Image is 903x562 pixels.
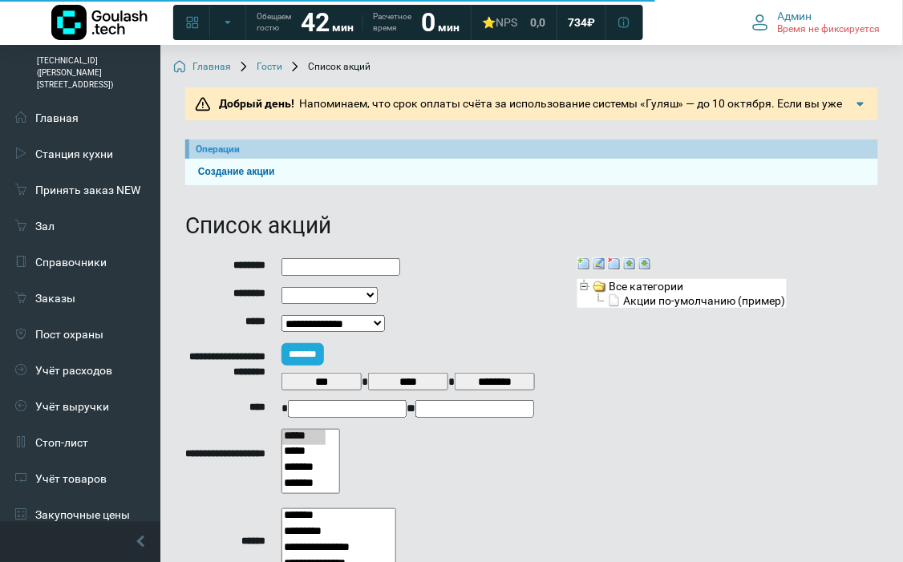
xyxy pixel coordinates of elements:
a: Развернуть [638,256,651,269]
div: ⭐ [482,15,517,30]
span: Обещаем гостю [257,11,291,34]
a: Главная [173,61,231,74]
b: Добрый день! [219,97,294,110]
span: Список акций [289,61,371,74]
img: Подробнее [852,96,869,112]
img: Развернуть [638,257,651,270]
img: Логотип компании Goulash.tech [51,5,148,40]
a: Обещаем гостю 42 мин Расчетное время 0 мин [247,8,469,37]
button: Админ Время не фиксируется [743,6,890,39]
img: Свернуть [623,257,636,270]
strong: 42 [301,7,330,38]
a: Удалить категорию [608,256,621,269]
a: Редактировать категорию [593,256,605,269]
span: мин [332,21,354,34]
strong: 0 [421,7,435,38]
a: Гости [237,61,282,74]
h1: Список акций [185,212,878,240]
span: Напоминаем, что срок оплаты счёта за использование системы «Гуляш» — до 10 октября. Если вы уже п... [214,97,847,144]
span: Расчетное время [373,11,411,34]
a: Создать категорию [577,256,590,269]
span: мин [438,21,460,34]
a: Все категории [592,279,685,292]
span: Админ [778,9,812,23]
div: Операции [196,142,872,156]
span: NPS [496,16,517,29]
img: Редактировать категорию [593,257,605,270]
img: Удалить категорию [608,257,621,270]
a: Создание акции [192,164,872,180]
span: 734 [568,15,587,30]
span: ₽ [587,15,595,30]
a: 734 ₽ [558,8,605,37]
img: Создать категорию [577,257,590,270]
a: Акции по-умолчанию (пример) [606,293,787,306]
img: Предупреждение [195,96,211,112]
a: ⭐NPS 0,0 [472,8,555,37]
span: Время не фиксируется [778,23,881,36]
a: Свернуть [623,256,636,269]
span: 0,0 [530,15,545,30]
